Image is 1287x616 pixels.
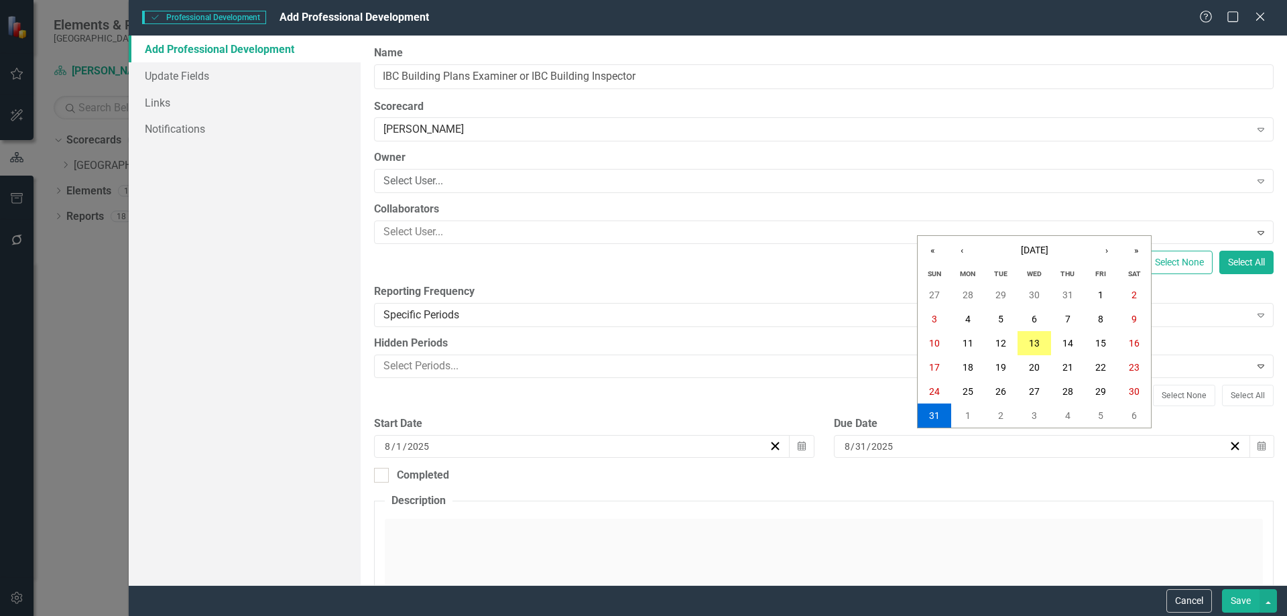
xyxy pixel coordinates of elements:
[1032,314,1037,324] abbr: August 6, 2025
[1117,307,1151,331] button: August 9, 2025
[929,362,940,373] abbr: August 17, 2025
[129,89,361,116] a: Links
[965,410,971,421] abbr: September 1, 2025
[1129,362,1140,373] abbr: August 23, 2025
[1129,338,1140,349] abbr: August 16, 2025
[929,410,940,421] abbr: August 31, 2025
[918,331,951,355] button: August 10, 2025
[871,440,894,453] input: yyyy
[867,440,871,452] span: /
[374,284,1274,300] label: Reporting Frequency
[963,290,973,300] abbr: July 28, 2025
[1098,410,1103,421] abbr: September 5, 2025
[1060,269,1075,278] abbr: Thursday
[1131,290,1137,300] abbr: August 2, 2025
[1095,338,1106,349] abbr: August 15, 2025
[280,11,429,23] span: Add Professional Development
[995,362,1006,373] abbr: August 19, 2025
[1065,410,1070,421] abbr: September 4, 2025
[984,331,1018,355] button: August 12, 2025
[1027,269,1042,278] abbr: Wednesday
[1051,331,1085,355] button: August 14, 2025
[374,99,1274,115] label: Scorecard
[994,269,1007,278] abbr: Tuesday
[383,122,1250,137] div: [PERSON_NAME]
[951,283,985,307] button: July 28, 2025
[995,290,1006,300] abbr: July 29, 2025
[1085,404,1118,428] button: September 5, 2025
[951,404,985,428] button: September 1, 2025
[855,440,867,453] input: dd
[1051,307,1085,331] button: August 7, 2025
[995,338,1006,349] abbr: August 12, 2025
[1222,385,1274,406] button: Select All
[1222,589,1260,613] button: Save
[1117,283,1151,307] button: August 2, 2025
[844,440,851,453] input: mm
[1095,386,1106,397] abbr: August 29, 2025
[403,440,407,452] span: /
[385,493,452,509] legend: Description
[960,269,975,278] abbr: Monday
[995,386,1006,397] abbr: August 26, 2025
[984,283,1018,307] button: July 29, 2025
[1117,331,1151,355] button: August 16, 2025
[129,36,361,62] a: Add Professional Development
[383,308,1250,323] div: Specific Periods
[1051,379,1085,404] button: August 28, 2025
[1021,245,1048,255] span: [DATE]
[1085,307,1118,331] button: August 8, 2025
[1095,269,1106,278] abbr: Friday
[1095,362,1106,373] abbr: August 22, 2025
[1117,355,1151,379] button: August 23, 2025
[1051,355,1085,379] button: August 21, 2025
[1018,307,1051,331] button: August 6, 2025
[1219,251,1274,274] button: Select All
[998,410,1003,421] abbr: September 2, 2025
[928,269,941,278] abbr: Sunday
[963,362,973,373] abbr: August 18, 2025
[391,440,395,452] span: /
[918,355,951,379] button: August 17, 2025
[129,62,361,89] a: Update Fields
[951,379,985,404] button: August 25, 2025
[1062,338,1073,349] abbr: August 14, 2025
[1018,404,1051,428] button: September 3, 2025
[1146,251,1213,274] button: Select None
[1128,269,1141,278] abbr: Saturday
[984,307,1018,331] button: August 5, 2025
[984,404,1018,428] button: September 2, 2025
[1062,362,1073,373] abbr: August 21, 2025
[1029,386,1040,397] abbr: August 27, 2025
[1032,410,1037,421] abbr: September 3, 2025
[1029,338,1040,349] abbr: August 13, 2025
[1051,283,1085,307] button: July 31, 2025
[1098,290,1103,300] abbr: August 1, 2025
[963,338,973,349] abbr: August 11, 2025
[374,46,1274,61] label: Name
[374,336,1274,351] label: Hidden Periods
[951,331,985,355] button: August 11, 2025
[929,338,940,349] abbr: August 10, 2025
[1018,283,1051,307] button: July 30, 2025
[374,202,1274,217] label: Collaborators
[1098,314,1103,324] abbr: August 8, 2025
[1131,410,1137,421] abbr: September 6, 2025
[374,416,814,432] div: Start Date
[932,314,937,324] abbr: August 3, 2025
[918,236,947,265] button: «
[1018,379,1051,404] button: August 27, 2025
[1166,589,1212,613] button: Cancel
[951,307,985,331] button: August 4, 2025
[963,386,973,397] abbr: August 25, 2025
[834,416,1274,432] div: Due Date
[1018,355,1051,379] button: August 20, 2025
[1129,386,1140,397] abbr: August 30, 2025
[918,379,951,404] button: August 24, 2025
[1085,379,1118,404] button: August 29, 2025
[1029,362,1040,373] abbr: August 20, 2025
[1117,379,1151,404] button: August 30, 2025
[1131,314,1137,324] abbr: August 9, 2025
[984,355,1018,379] button: August 19, 2025
[1092,236,1121,265] button: ›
